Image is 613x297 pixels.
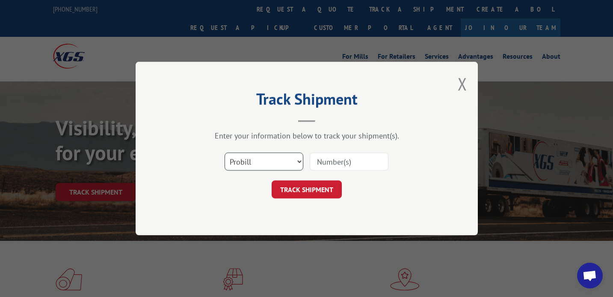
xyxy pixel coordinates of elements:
[178,93,435,109] h2: Track Shipment
[178,131,435,141] div: Enter your information below to track your shipment(s).
[310,153,388,171] input: Number(s)
[272,180,342,198] button: TRACK SHIPMENT
[577,263,603,288] a: Open chat
[458,72,467,95] button: Close modal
